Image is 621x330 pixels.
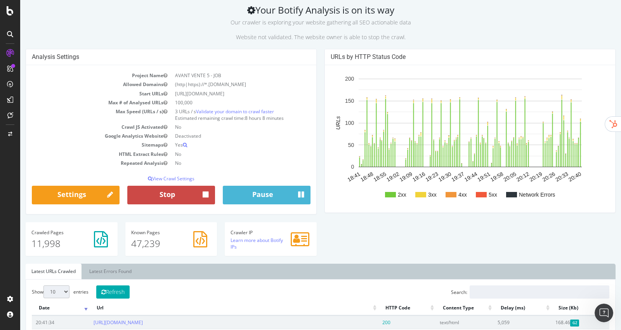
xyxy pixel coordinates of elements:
[12,186,99,204] a: Settings
[151,123,290,131] td: No
[225,115,264,121] span: 8 hours 8 minutes
[76,285,109,299] button: Refresh
[23,285,49,298] select: Showentries
[151,98,290,107] td: 100,000
[417,171,432,183] text: 19:30
[365,171,380,183] text: 19:02
[315,116,321,130] text: URLs
[456,171,471,183] text: 19:51
[430,171,445,183] text: 19:37
[12,71,151,80] td: Project Name
[499,192,535,198] text: Network Errors
[151,89,290,98] td: [URL][DOMAIN_NAME]
[474,301,531,316] th: Delay (ms): activate to sort column ascending
[362,319,370,326] span: 200
[12,285,68,298] label: Show entries
[550,320,559,326] span: Gzipped Content
[325,120,334,126] text: 100
[378,171,393,183] text: 19:09
[416,316,474,329] td: text/html
[595,304,613,322] iframe: Intercom live chat
[210,230,291,235] h4: Crawler IP
[408,192,416,198] text: 3xx
[469,171,484,183] text: 19:58
[151,159,290,168] td: No
[443,171,458,183] text: 19:44
[210,237,263,250] a: Learn more about Botify IPs
[391,171,406,183] text: 19:16
[352,171,367,183] text: 18:55
[151,80,290,89] td: (http|https)://*.[DOMAIN_NAME]
[107,186,195,204] button: Stop
[508,171,523,183] text: 20:19
[310,53,589,61] h4: URLs by HTTP Status Code
[176,108,254,115] a: Validate your domain to crawl faster
[531,301,589,316] th: Size (Kb): activate to sort column ascending
[531,316,589,329] td: 168.46
[358,301,416,316] th: HTTP Code: activate to sort column ascending
[521,171,536,183] text: 20:26
[203,186,290,204] button: Pause
[11,237,92,250] p: 11,998
[151,140,290,149] td: Yes
[404,171,419,183] text: 19:23
[12,98,151,107] td: Max # of Analysed URLs
[449,285,589,299] input: Search:
[151,150,290,159] td: No
[210,19,391,26] small: Our crawler is exploring your website gathering all SEO actionable data
[12,123,151,131] td: Crawl JS Activated
[310,71,590,207] svg: A chart.
[326,171,341,183] text: 18:41
[12,159,151,168] td: Repeated Analysis
[12,301,69,316] th: Date: activate to sort column ascending
[12,150,151,159] td: HTML Extract Rules
[111,237,191,250] p: 47,239
[12,89,151,98] td: Start URLs
[474,316,531,329] td: 5,059
[547,171,562,183] text: 20:40
[534,171,549,183] text: 20:33
[12,107,151,123] td: Max Speed (URLs / s)
[12,316,69,329] td: 20:41:34
[151,71,290,80] td: AVANT VENTE 5 - JOB
[325,98,334,104] text: 150
[5,5,595,41] h2: Your Botify Analysis is on its way
[482,171,497,183] text: 20:05
[12,175,290,182] p: View Crawl Settings
[431,285,589,299] label: Search:
[151,131,290,140] td: Deactivated
[438,192,447,198] text: 4xx
[468,192,477,198] text: 5xx
[416,301,474,316] th: Content Type: activate to sort column ascending
[216,33,385,41] small: Website not validated. The website owner is able to stop the crawl.
[339,171,354,183] text: 18:48
[12,53,290,61] h4: Analysis Settings
[12,140,151,149] td: Sitemaps
[73,319,123,326] a: [URL][DOMAIN_NAME]
[378,192,386,198] text: 2xx
[12,131,151,140] td: Google Analytics Website
[151,107,290,123] td: 3 URLs / s Estimated remaining crawl time:
[331,164,334,170] text: 0
[111,230,191,235] h4: Pages Known
[495,171,510,183] text: 20:12
[69,301,358,316] th: Url: activate to sort column ascending
[328,142,334,148] text: 50
[325,76,334,82] text: 200
[12,80,151,89] td: Allowed Domains
[5,264,61,279] a: Latest URLs Crawled
[63,264,117,279] a: Latest Errors Found
[11,230,92,235] h4: Pages Crawled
